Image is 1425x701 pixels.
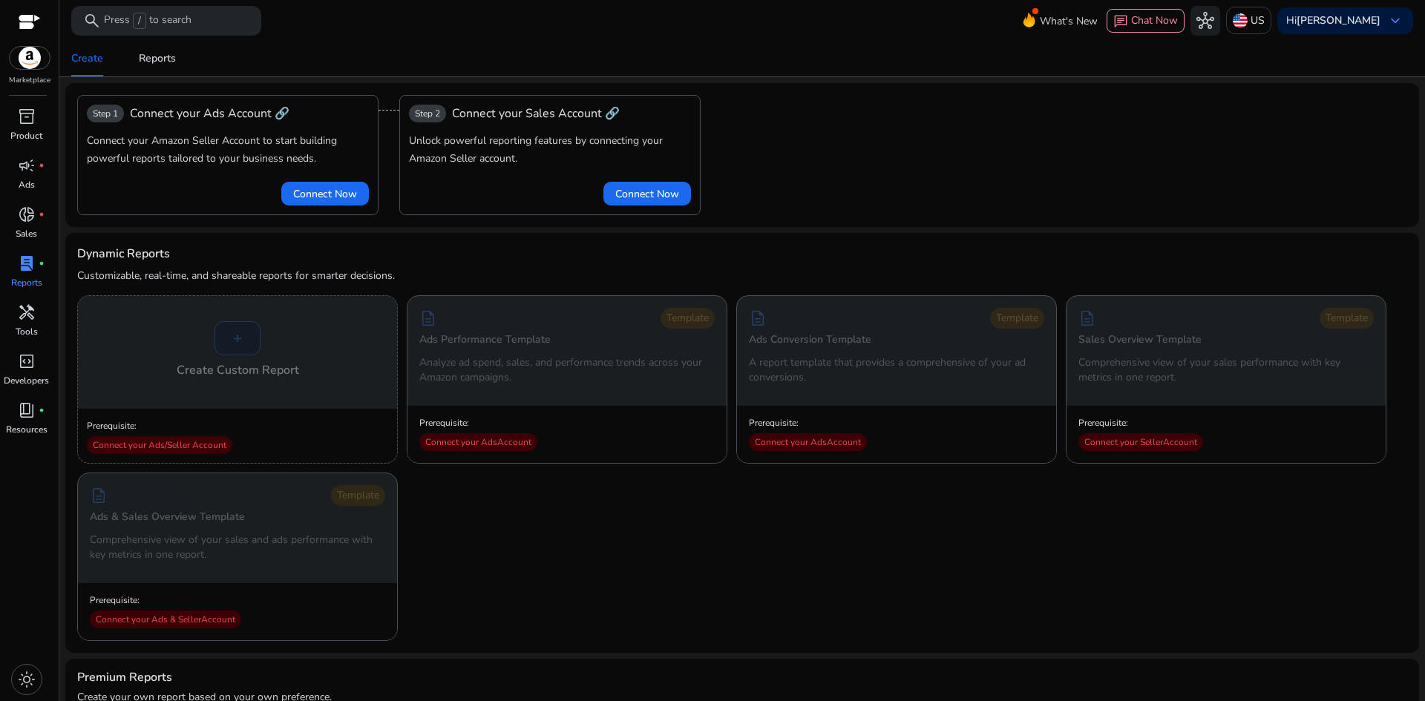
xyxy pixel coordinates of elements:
[90,533,385,562] p: Comprehensive view of your sales and ads performance with key metrics in one report.
[749,433,867,451] div: Connect your Ads Account
[749,334,871,346] h5: Ads Conversion Template
[1040,8,1098,34] span: What's New
[18,401,36,419] span: book_4
[419,334,551,346] h5: Ads Performance Template
[1078,334,1202,346] h5: Sales Overview Template
[39,162,45,168] span: fiber_manual_record
[452,105,620,122] span: Connect your Sales Account 🔗
[77,245,170,263] h3: Dynamic Reports
[419,355,715,385] p: Analyze ad spend, sales, and performance trends across your Amazon campaigns.
[90,487,108,504] span: description
[90,511,245,524] h5: Ads & Sales Overview Template
[1196,12,1214,30] span: hub
[87,420,388,432] p: Prerequisite:
[1286,16,1380,26] p: Hi
[18,108,36,125] span: inventory_2
[1113,14,1128,29] span: chat
[214,321,261,355] div: +
[177,361,299,379] h4: Create Custom Report
[93,108,118,119] span: Step 1
[83,12,101,30] span: search
[749,417,867,429] p: Prerequisite:
[77,671,172,685] h4: Premium Reports
[18,303,36,321] span: handyman
[1131,13,1178,27] span: Chat Now
[331,485,385,506] div: Template
[1107,9,1185,33] button: chatChat Now
[71,53,103,64] div: Create
[10,129,42,142] p: Product
[1078,309,1096,327] span: description
[409,134,663,165] span: Unlock powerful reporting features by connecting your Amazon Seller account.
[1190,6,1220,36] button: hub
[615,186,679,202] span: Connect Now
[90,611,241,628] div: Connect your Ads & Seller Account
[4,374,49,387] p: Developers
[1251,7,1265,33] p: US
[18,205,36,223] span: donut_small
[39,407,45,413] span: fiber_manual_record
[749,309,767,327] span: description
[39,260,45,266] span: fiber_manual_record
[10,47,50,69] img: amazon.svg
[16,227,37,240] p: Sales
[39,211,45,217] span: fiber_manual_record
[1386,12,1404,30] span: keyboard_arrow_down
[18,352,36,370] span: code_blocks
[18,671,36,688] span: light_mode
[1233,13,1248,28] img: us.svg
[293,186,357,202] span: Connect Now
[9,75,50,86] p: Marketplace
[749,355,1044,385] p: A report template that provides a comprehensive of your ad conversions.
[11,276,42,289] p: Reports
[104,13,191,29] p: Press to search
[419,417,537,429] p: Prerequisite:
[77,269,395,283] p: Customizable, real-time, and shareable reports for smarter decisions.
[990,308,1044,329] div: Template
[419,433,537,451] div: Connect your Ads Account
[16,325,38,338] p: Tools
[90,594,241,606] p: Prerequisite:
[1320,308,1374,329] div: Template
[415,108,440,119] span: Step 2
[603,182,691,205] button: Connect Now
[18,254,36,272] span: lab_profile
[1297,13,1380,27] b: [PERSON_NAME]
[87,436,232,454] div: Connect your Ads/Seller Account
[19,178,35,191] p: Ads
[1078,417,1203,429] p: Prerequisite:
[1078,355,1374,385] p: Comprehensive view of your sales performance with key metrics in one report.
[87,134,337,165] span: Connect your Amazon Seller Account to start building powerful reports tailored to your business n...
[1078,433,1203,451] div: Connect your Seller Account
[139,53,176,64] div: Reports
[6,423,47,436] p: Resources
[133,13,146,29] span: /
[18,157,36,174] span: campaign
[419,309,437,327] span: description
[661,308,715,329] div: Template
[130,105,289,122] div: Connect your Ads Account 🔗
[281,182,369,205] button: Connect Now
